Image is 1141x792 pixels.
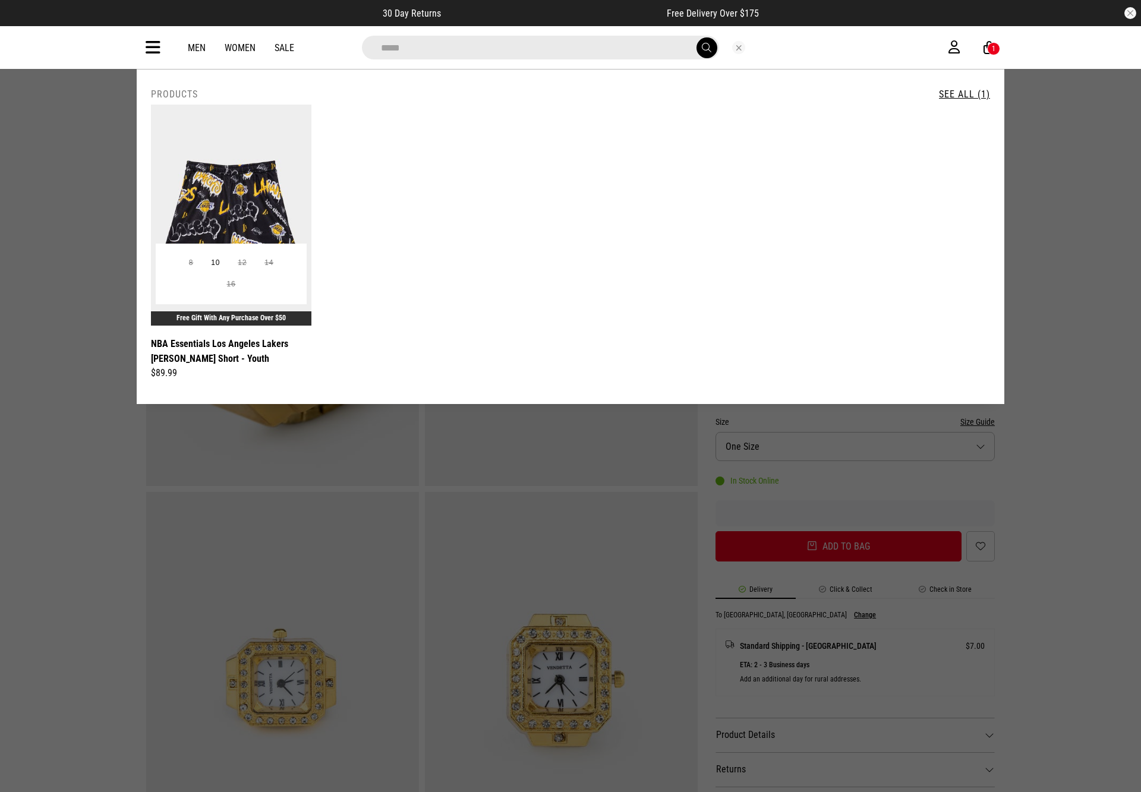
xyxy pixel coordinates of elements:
[229,253,256,274] button: 12
[151,366,311,380] div: $89.99
[984,42,995,54] a: 1
[275,42,294,53] a: Sale
[732,41,745,54] button: Close search
[10,5,45,40] button: Open LiveChat chat widget
[667,8,759,19] span: Free Delivery Over $175
[176,314,286,322] a: Free Gift With Any Purchase Over $50
[465,7,643,19] iframe: Customer reviews powered by Trustpilot
[383,8,441,19] span: 30 Day Returns
[218,274,245,295] button: 16
[939,89,990,100] a: See All (1)
[225,42,256,53] a: Women
[202,253,229,274] button: 10
[188,42,206,53] a: Men
[992,45,995,53] div: 1
[180,253,202,274] button: 8
[151,105,311,326] img: Nba Essentials Los Angeles Lakers Everett Mesh Short - Youth in Black
[151,89,198,100] h2: Products
[151,336,311,366] a: NBA Essentials Los Angeles Lakers [PERSON_NAME] Short - Youth
[256,253,282,274] button: 14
